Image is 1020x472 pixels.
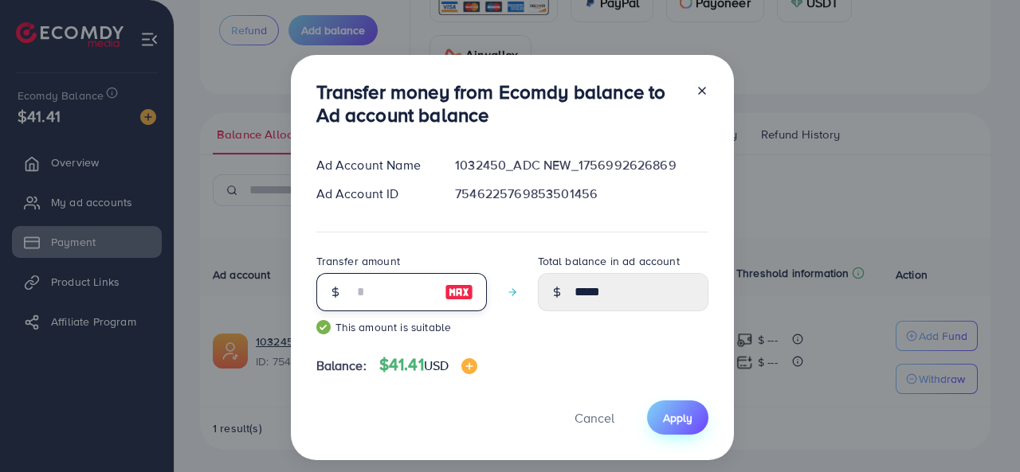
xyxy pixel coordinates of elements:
div: 7546225769853501456 [442,185,720,203]
img: image [445,283,473,302]
span: Cancel [575,409,614,427]
iframe: Chat [952,400,1008,460]
span: Apply [663,410,692,426]
img: image [461,358,477,374]
div: Ad Account ID [304,185,443,203]
span: Balance: [316,357,367,375]
small: This amount is suitable [316,319,487,335]
h4: $41.41 [379,355,477,375]
h3: Transfer money from Ecomdy balance to Ad account balance [316,80,683,127]
label: Total balance in ad account [538,253,680,269]
img: guide [316,320,331,334]
label: Transfer amount [316,253,400,269]
div: 1032450_ADC NEW_1756992626869 [442,156,720,174]
button: Apply [647,400,708,435]
button: Cancel [555,400,634,435]
span: USD [424,357,449,374]
div: Ad Account Name [304,156,443,174]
